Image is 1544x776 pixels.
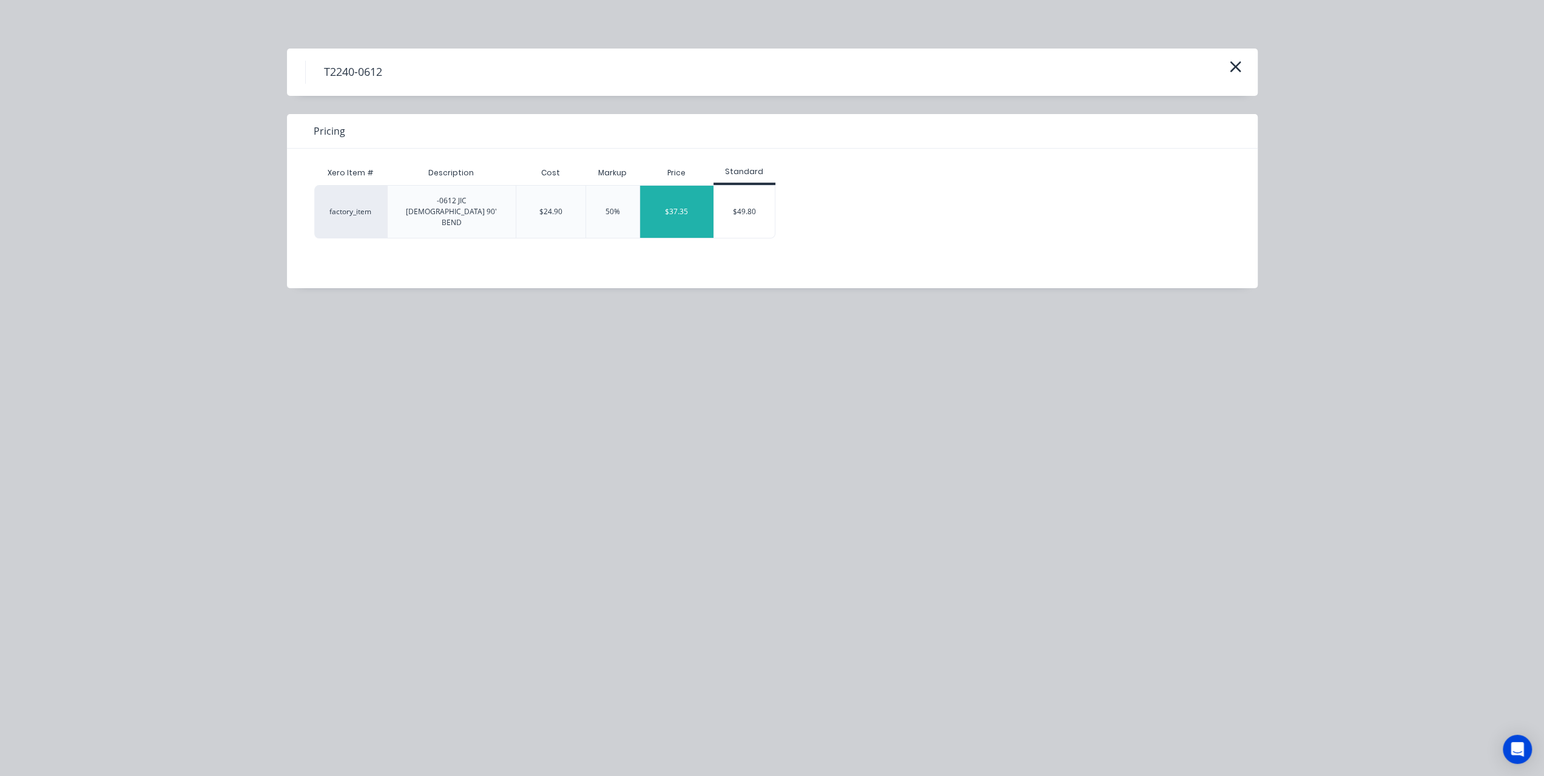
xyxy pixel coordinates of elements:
div: Description [419,158,484,188]
div: Markup [585,161,639,185]
div: Xero Item # [314,161,387,185]
div: $49.80 [714,186,775,238]
span: Pricing [314,124,345,138]
div: -0612 JIC [DEMOGRAPHIC_DATA] 90' BEND [397,195,507,228]
div: 50% [605,206,620,217]
div: Open Intercom Messenger [1503,735,1532,764]
div: Standard [713,166,775,177]
div: Cost [516,161,585,185]
div: factory_item [314,185,387,238]
h4: T2240-0612 [305,61,400,84]
div: $37.35 [640,186,713,238]
div: Price [639,161,713,185]
div: $24.90 [539,206,562,217]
